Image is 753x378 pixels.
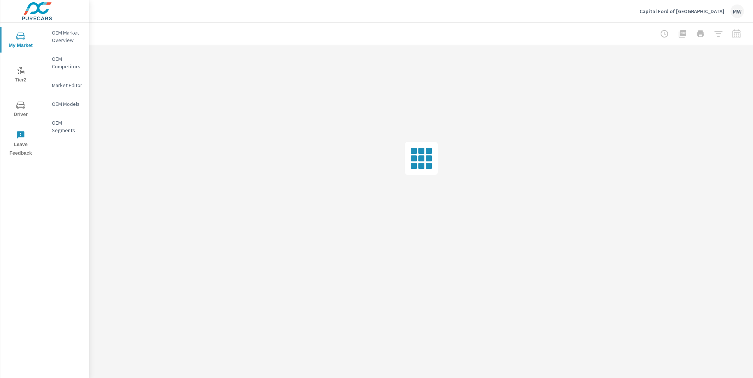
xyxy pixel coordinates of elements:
div: OEM Segments [41,117,89,136]
span: My Market [3,32,39,50]
div: OEM Market Overview [41,27,89,46]
div: nav menu [0,23,41,161]
span: Driver [3,101,39,119]
span: Leave Feedback [3,131,39,158]
p: OEM Competitors [52,55,83,70]
p: OEM Segments [52,119,83,134]
div: OEM Models [41,98,89,110]
p: Market Editor [52,81,83,89]
span: Tier2 [3,66,39,84]
p: OEM Models [52,100,83,108]
div: Market Editor [41,80,89,91]
div: MW [730,5,744,18]
div: OEM Competitors [41,53,89,72]
p: Capital Ford of [GEOGRAPHIC_DATA] [640,8,724,15]
p: OEM Market Overview [52,29,83,44]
